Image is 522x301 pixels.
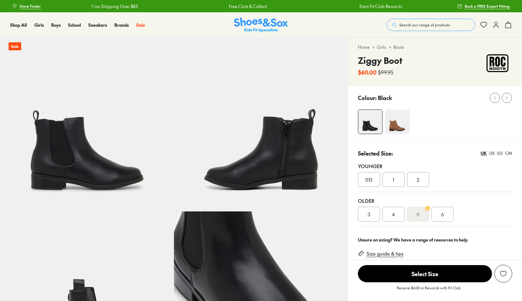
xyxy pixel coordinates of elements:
a: Boys [51,22,61,28]
button: Search our range of products [387,19,475,31]
span: 3 [368,210,370,218]
div: US [489,150,495,156]
div: EU [497,150,503,156]
span: 1 [393,176,394,183]
div: Older [358,197,512,204]
a: School [68,22,81,28]
span: Store Finder [20,3,41,9]
a: Size guide & tips [367,250,404,257]
span: 4 [392,210,395,218]
img: 4-495064_1 [358,110,382,134]
a: Boots [393,44,404,50]
p: Colour: [358,94,377,102]
a: Store Finder [12,1,41,12]
button: Add to Wishlist [494,265,512,283]
img: SNS_Logo_Responsive.svg [234,17,288,33]
button: Select Size [358,265,492,283]
img: 5-495065_1 [174,37,348,211]
a: Girls [377,44,386,50]
a: Sneakers [88,22,107,28]
a: Free Shipping Over $85 [84,3,130,10]
div: UK [481,150,487,156]
a: Shop All [10,22,27,28]
span: 2 [417,176,419,183]
p: Selected Size: [358,149,393,157]
s: $99.95 [378,68,393,76]
span: 013 [365,176,372,183]
span: 6 [441,210,444,218]
div: Younger [358,162,512,170]
a: Book a FREE Expert Fitting [457,1,510,12]
span: Book a FREE Expert Fitting [465,3,510,9]
s: 5 [416,210,419,218]
a: Shoes & Sox [234,17,288,33]
span: Search our range of products [399,22,450,28]
p: Receive $6.00 in Rewards with Fit Club [397,285,461,296]
a: Girls [34,22,44,28]
b: $60.00 [358,68,377,76]
a: Home [358,44,370,50]
img: Vendor logo [483,54,512,72]
a: Earn Fit Club Rewards [352,3,395,10]
div: > > [358,44,512,50]
img: 4-495060_1 [385,110,409,134]
a: Free Click & Collect [221,3,259,10]
p: Black [378,94,392,102]
p: Sale [9,42,21,51]
div: CM [505,150,512,156]
a: Brands [114,22,129,28]
h4: Ziggy Boot [358,54,402,67]
a: Sale [136,22,145,28]
div: Unsure on sizing? We have a range of resources to help [358,237,512,243]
